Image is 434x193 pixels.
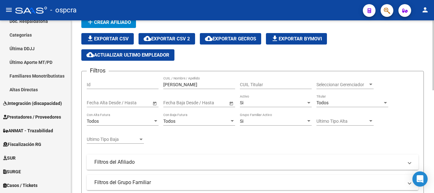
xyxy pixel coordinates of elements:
span: ANMAT - Trazabilidad [3,127,53,134]
span: Ultimo Tipo Baja [87,137,138,142]
span: Actualizar ultimo Empleador [86,52,169,58]
span: Crear Afiliado [86,19,131,25]
span: SURGE [3,168,21,175]
mat-panel-title: Filtros del Grupo Familiar [94,179,403,186]
button: Open calendar [151,100,158,107]
input: Fecha fin [192,100,223,106]
span: Si [240,100,243,105]
span: Prestadores / Proveedores [3,114,61,121]
button: Exportar CSV [81,33,134,45]
button: Exportar GECROS [200,33,261,45]
mat-icon: cloud_download [205,35,213,42]
mat-expansion-panel-header: Filtros del Afiliado [87,155,418,170]
mat-icon: file_download [86,35,94,42]
input: Fecha fin [115,100,146,106]
mat-icon: menu [5,6,13,14]
span: - ospcra [50,3,77,17]
span: Si [240,119,243,124]
h3: Filtros [87,66,109,75]
span: Exportar GECROS [205,36,256,42]
mat-icon: cloud_download [144,35,151,42]
span: Todos [316,100,329,105]
button: Open calendar [228,100,234,107]
span: Todos [163,119,175,124]
input: Fecha inicio [87,100,110,106]
input: Fecha inicio [163,100,186,106]
mat-expansion-panel-header: Filtros del Grupo Familiar [87,175,418,190]
span: Integración (discapacidad) [3,100,62,107]
span: Exportar CSV 2 [144,36,190,42]
span: Todos [87,119,99,124]
span: SUR [3,155,16,162]
button: Actualizar ultimo Empleador [81,49,174,61]
div: Open Intercom Messenger [412,171,428,187]
button: Crear Afiliado [81,17,136,28]
mat-icon: add [86,18,94,26]
span: Exportar CSV [86,36,129,42]
span: Casos / Tickets [3,182,37,189]
mat-icon: person [421,6,429,14]
mat-icon: file_download [271,35,279,42]
button: Exportar CSV 2 [139,33,195,45]
span: Seleccionar Gerenciador [316,82,368,87]
span: Ultimo Tipo Alta [316,119,368,124]
span: Fiscalización RG [3,141,41,148]
span: Exportar Bymovi [271,36,322,42]
mat-panel-title: Filtros del Afiliado [94,159,403,166]
button: Exportar Bymovi [266,33,327,45]
mat-icon: cloud_download [86,51,94,59]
